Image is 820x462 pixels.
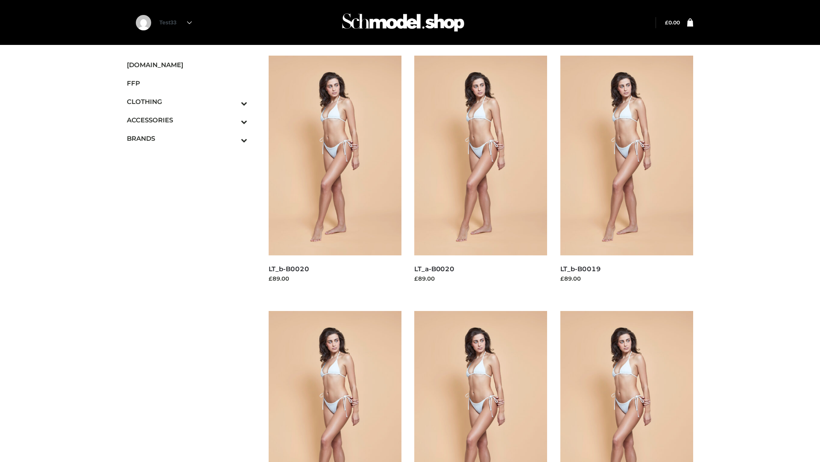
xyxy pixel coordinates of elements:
a: Read more [560,284,592,291]
bdi: 0.00 [665,19,680,26]
span: [DOMAIN_NAME] [127,60,247,70]
a: CLOTHINGToggle Submenu [127,92,247,111]
a: Read more [414,284,446,291]
a: BRANDSToggle Submenu [127,129,247,148]
button: Toggle Submenu [217,111,247,129]
span: £ [665,19,668,26]
a: ACCESSORIESToggle Submenu [127,111,247,129]
img: Schmodel Admin 964 [339,6,467,39]
a: LT_b-B0019 [560,265,601,273]
a: LT_b-B0020 [269,265,309,273]
a: LT_a-B0020 [414,265,454,273]
a: [DOMAIN_NAME] [127,56,247,74]
a: Read more [269,284,300,291]
button: Toggle Submenu [217,92,247,111]
span: CLOTHING [127,97,247,107]
div: £89.00 [560,274,694,283]
a: £0.00 [665,19,680,26]
a: Test33 [159,19,192,26]
div: £89.00 [269,274,402,283]
button: Toggle Submenu [217,129,247,148]
div: £89.00 [414,274,548,283]
span: FFP [127,78,247,88]
a: FFP [127,74,247,92]
span: ACCESSORIES [127,115,247,125]
span: BRANDS [127,133,247,143]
